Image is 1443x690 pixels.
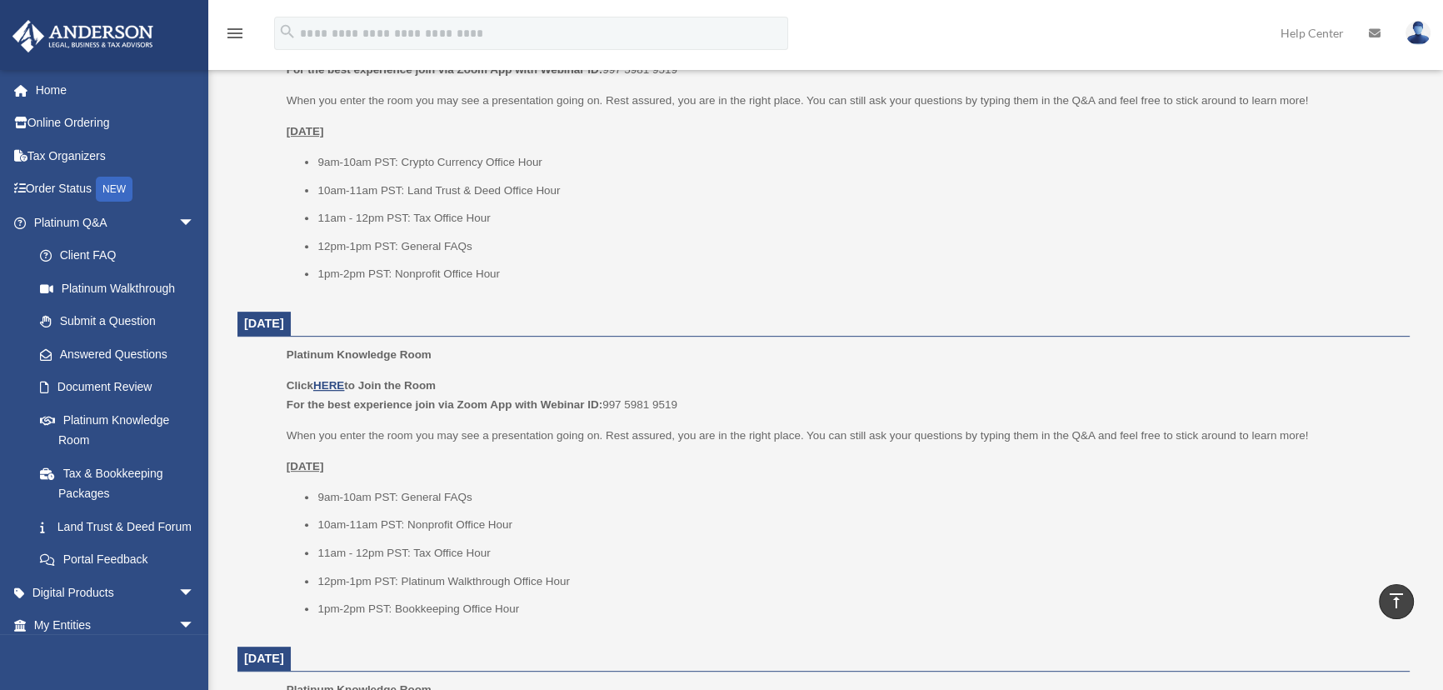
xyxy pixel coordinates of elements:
li: 9am-10am PST: Crypto Currency Office Hour [317,152,1398,172]
b: Click to Join the Room [287,379,436,392]
u: [DATE] [287,460,324,472]
li: 1pm-2pm PST: Bookkeeping Office Hour [317,599,1398,619]
li: 1pm-2pm PST: Nonprofit Office Hour [317,264,1398,284]
a: Submit a Question [23,305,220,338]
span: [DATE] [244,652,284,665]
span: [DATE] [244,317,284,330]
a: Client FAQ [23,239,220,272]
a: Tax Organizers [12,139,220,172]
i: vertical_align_top [1386,591,1406,611]
span: arrow_drop_down [178,576,212,610]
span: arrow_drop_down [178,609,212,643]
a: Home [12,73,220,107]
a: Document Review [23,371,220,404]
p: When you enter the room you may see a presentation going on. Rest assured, you are in the right p... [287,91,1398,111]
a: Order StatusNEW [12,172,220,207]
li: 11am - 12pm PST: Tax Office Hour [317,543,1398,563]
a: Digital Productsarrow_drop_down [12,576,220,609]
a: vertical_align_top [1379,584,1414,619]
a: menu [225,29,245,43]
li: 12pm-1pm PST: General FAQs [317,237,1398,257]
li: 12pm-1pm PST: Platinum Walkthrough Office Hour [317,572,1398,592]
li: 10am-11am PST: Nonprofit Office Hour [317,515,1398,535]
li: 10am-11am PST: Land Trust & Deed Office Hour [317,181,1398,201]
a: Platinum Knowledge Room [23,403,212,457]
p: When you enter the room you may see a presentation going on. Rest assured, you are in the right p... [287,426,1398,446]
div: NEW [96,177,132,202]
a: Platinum Walkthrough [23,272,220,305]
span: arrow_drop_down [178,206,212,240]
a: Tax & Bookkeeping Packages [23,457,220,510]
i: menu [225,23,245,43]
u: [DATE] [287,125,324,137]
a: My Entitiesarrow_drop_down [12,609,220,642]
b: For the best experience join via Zoom App with Webinar ID: [287,398,602,411]
a: Answered Questions [23,337,220,371]
li: 9am-10am PST: General FAQs [317,487,1398,507]
img: User Pic [1406,21,1431,45]
a: Portal Feedback [23,543,220,577]
a: HERE [313,379,344,392]
li: 11am - 12pm PST: Tax Office Hour [317,208,1398,228]
img: Anderson Advisors Platinum Portal [7,20,158,52]
a: Land Trust & Deed Forum [23,510,220,543]
span: Platinum Knowledge Room [287,348,432,361]
p: 997 5981 9519 [287,376,1398,415]
a: Online Ordering [12,107,220,140]
a: Platinum Q&Aarrow_drop_down [12,206,220,239]
i: search [278,22,297,41]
